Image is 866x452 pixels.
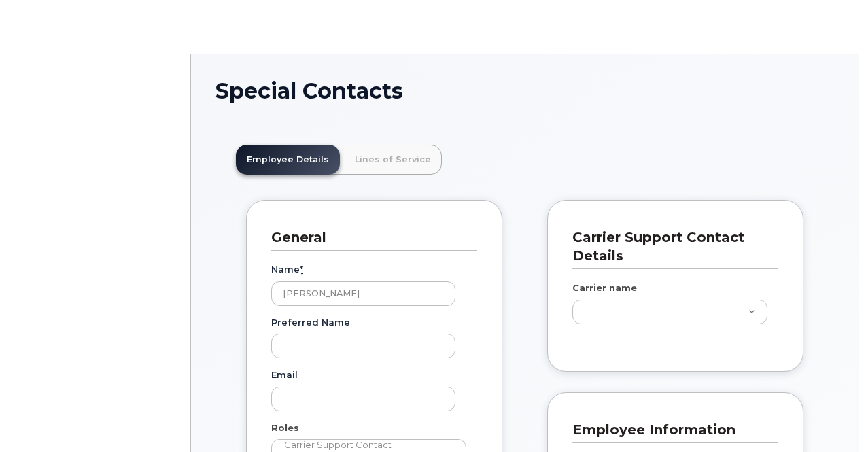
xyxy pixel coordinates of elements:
label: Email [271,368,298,381]
h3: Carrier Support Contact Details [572,228,768,265]
a: Lines of Service [344,145,442,175]
abbr: required [300,264,303,275]
h3: Employee Information [572,421,768,439]
h3: General [271,228,467,247]
label: Preferred Name [271,316,350,329]
label: Name [271,263,303,276]
h1: Special Contacts [215,79,834,103]
label: Roles [271,421,299,434]
a: Employee Details [236,145,340,175]
option: Carrier Support Contact [283,440,448,451]
label: Carrier name [572,281,637,294]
